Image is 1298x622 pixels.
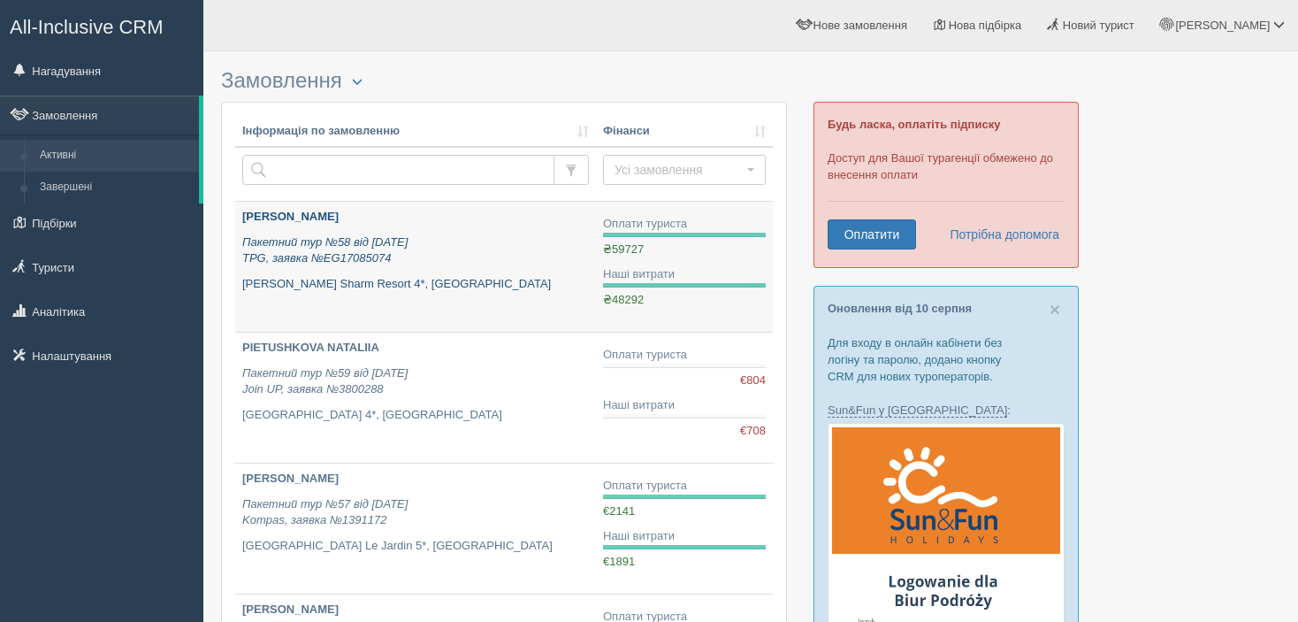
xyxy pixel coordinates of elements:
div: Наші витрати [603,397,766,414]
p: : [828,402,1065,419]
div: Оплати туриста [603,216,766,233]
span: ₴48292 [603,293,644,306]
span: × [1050,299,1060,319]
a: All-Inclusive CRM [1,1,202,50]
b: [PERSON_NAME] [242,210,339,223]
a: Sun&Fun у [GEOGRAPHIC_DATA] [828,403,1007,418]
a: [PERSON_NAME] Пакетний тур №57 від [DATE]Kompas, заявка №1391172 [GEOGRAPHIC_DATA] Le Jardin 5*, ... [235,464,596,594]
span: [PERSON_NAME] [1175,19,1270,32]
span: All-Inclusive CRM [10,16,164,38]
p: [GEOGRAPHIC_DATA] Le Jardin 5*, [GEOGRAPHIC_DATA] [242,538,589,555]
div: Наші витрати [603,528,766,545]
span: ₴59727 [603,242,644,256]
a: PIETUSHKOVA NATALIIA Пакетний тур №59 від [DATE]Join UP, заявка №3800288 [GEOGRAPHIC_DATA] 4*, [G... [235,333,596,463]
span: €1891 [603,555,635,568]
button: Close [1050,300,1060,319]
a: Оновлення від 10 серпня [828,302,972,315]
span: €2141 [603,504,635,518]
i: Пакетний тур №57 від [DATE] Kompas, заявка №1391172 [242,497,408,527]
span: Нова підбірка [949,19,1022,32]
i: Пакетний тур №58 від [DATE] TPG, заявка №EG17085074 [242,235,408,265]
a: Завершені [32,172,199,203]
span: €708 [740,423,766,440]
i: Пакетний тур №59 від [DATE] Join UP, заявка №3800288 [242,366,408,396]
input: Пошук за номером замовлення, ПІБ або паспортом туриста [242,155,554,185]
div: Оплати туриста [603,347,766,364]
b: [PERSON_NAME] [242,603,339,616]
span: €804 [740,372,766,389]
p: [PERSON_NAME] Sharm Resort 4*, [GEOGRAPHIC_DATA] [242,276,589,293]
div: Оплати туриста [603,478,766,495]
div: Доступ для Вашої турагенції обмежено до внесення оплати [813,102,1079,268]
b: [PERSON_NAME] [242,472,339,485]
b: PIETUSHKOVA NATALIIA [242,341,379,354]
p: Для входу в онлайн кабінети без логіну та паролю, додано кнопку CRM для нових туроператорів. [828,334,1065,385]
span: Усі замовлення [615,161,743,179]
a: Інформація по замовленню [242,123,589,140]
a: Потрібна допомога [938,219,1060,250]
span: Новий турист [1063,19,1134,32]
a: Активні [32,140,199,172]
a: Фінанси [603,123,766,140]
span: Нове замовлення [813,19,907,32]
a: [PERSON_NAME] Пакетний тур №58 від [DATE]TPG, заявка №EG17085074 [PERSON_NAME] Sharm Resort 4*, [... [235,202,596,332]
button: Усі замовлення [603,155,766,185]
b: Будь ласка, оплатіть підписку [828,118,1000,131]
h3: Замовлення [221,69,787,93]
div: Наші витрати [603,266,766,283]
a: Оплатити [828,219,916,250]
p: [GEOGRAPHIC_DATA] 4*, [GEOGRAPHIC_DATA] [242,407,589,424]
